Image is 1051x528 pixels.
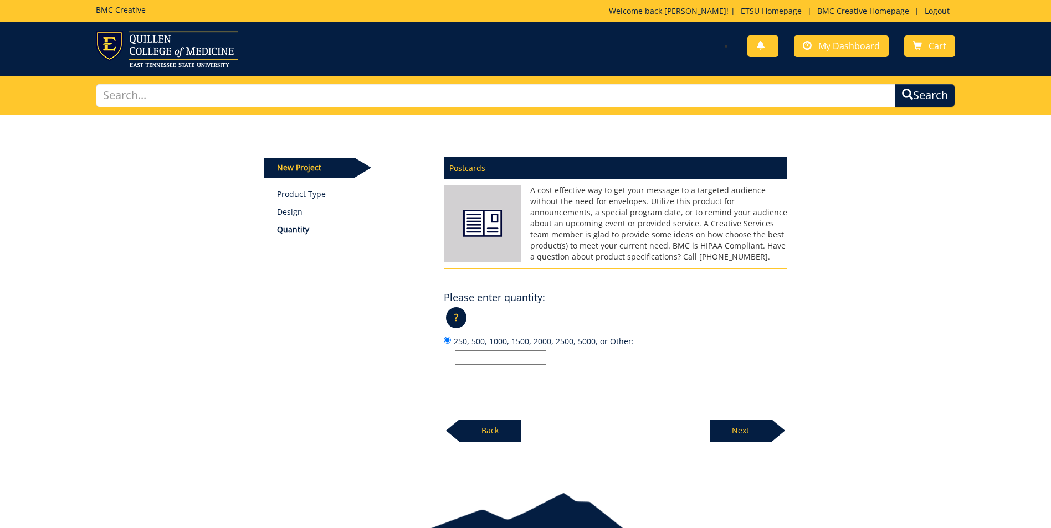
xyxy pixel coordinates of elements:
[444,335,787,365] label: 250, 500, 1000, 1500, 2000, 2500, 5000, or Other:
[735,6,807,16] a: ETSU Homepage
[455,350,546,365] input: 250, 500, 1000, 1500, 2000, 2500, 5000, or Other:
[277,206,427,218] p: Design
[929,40,946,52] span: Cart
[812,6,915,16] a: BMC Creative Homepage
[895,84,955,107] button: Search
[264,158,355,178] p: New Project
[444,337,451,344] input: 250, 500, 1000, 1500, 2000, 2500, 5000, or Other:
[96,31,238,67] img: ETSU logo
[904,35,955,57] a: Cart
[794,35,889,57] a: My Dashboard
[459,420,521,442] p: Back
[710,420,772,442] p: Next
[919,6,955,16] a: Logout
[96,6,146,14] h5: BMC Creative
[444,185,787,262] p: A cost effective way to get your message to a targeted audience without the need for envelopes. U...
[96,84,895,107] input: Search...
[818,40,880,52] span: My Dashboard
[664,6,726,16] a: [PERSON_NAME]
[277,189,427,200] a: Product Type
[446,307,466,328] p: ?
[444,292,545,303] h4: Please enter quantity:
[609,6,955,17] p: Welcome back, ! | | |
[444,157,787,179] p: Postcards
[277,224,427,235] p: Quantity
